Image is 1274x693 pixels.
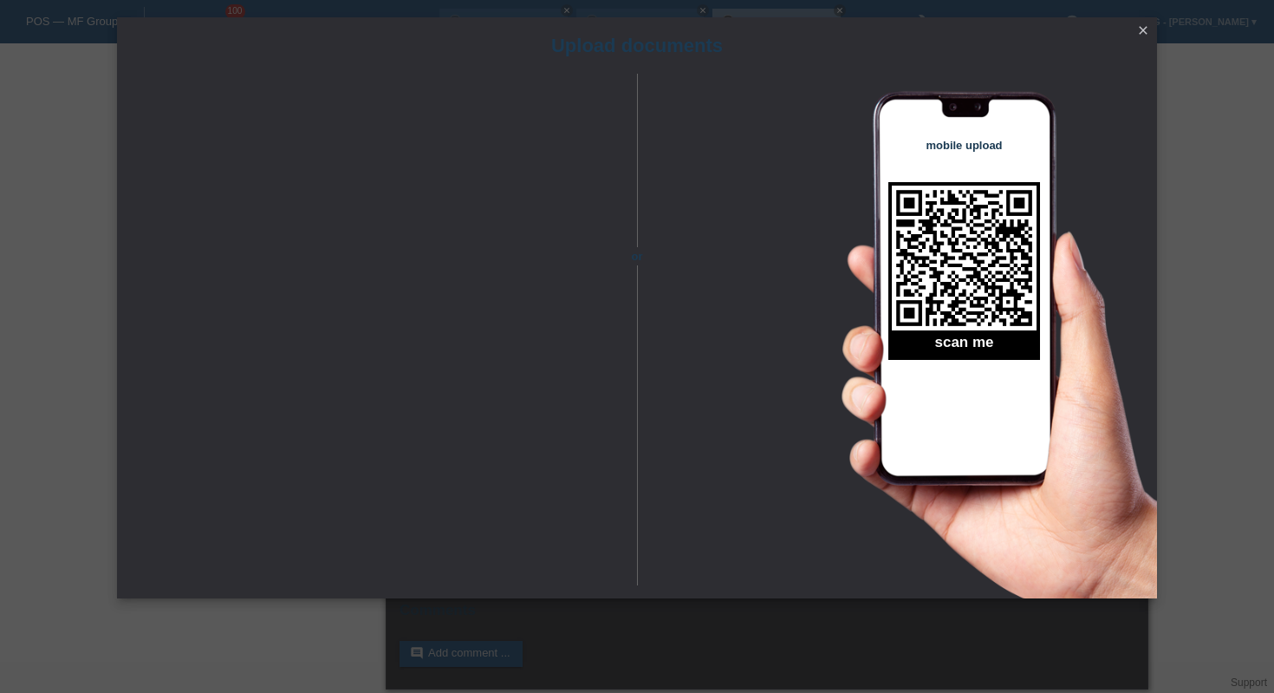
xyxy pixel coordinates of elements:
a: close [1132,22,1154,42]
i: close [1136,23,1150,37]
iframe: Upload [143,117,607,551]
h1: Upload documents [117,35,1157,56]
h2: scan me [888,334,1040,360]
h4: mobile upload [888,139,1040,152]
span: or [607,247,667,265]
